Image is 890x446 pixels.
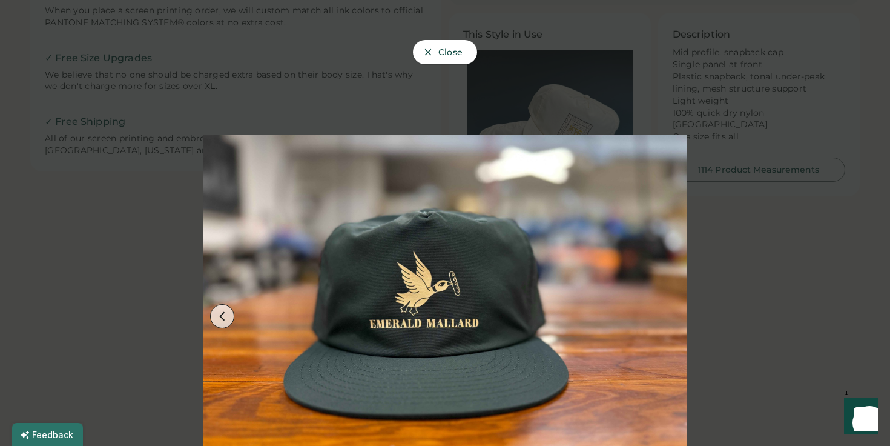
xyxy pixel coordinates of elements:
button: Close [413,40,477,64]
iframe: Front Chat [832,391,885,444]
span: Close [438,48,463,56]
